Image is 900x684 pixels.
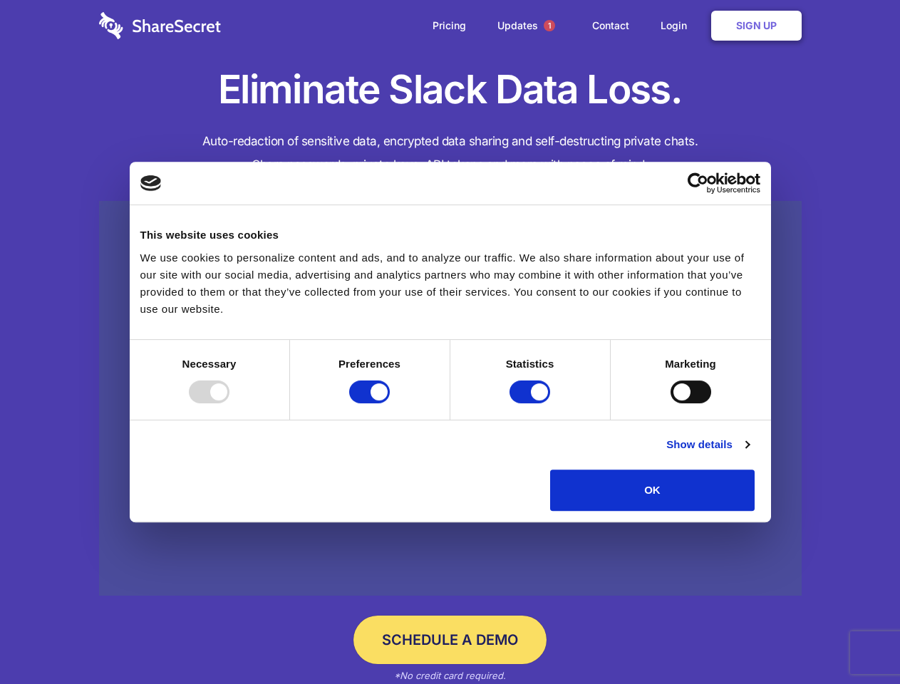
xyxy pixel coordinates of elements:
a: Schedule a Demo [353,616,547,664]
span: 1 [544,20,555,31]
a: Login [646,4,708,48]
a: Contact [578,4,643,48]
h4: Auto-redaction of sensitive data, encrypted data sharing and self-destructing private chats. Shar... [99,130,802,177]
img: logo-wordmark-white-trans-d4663122ce5f474addd5e946df7df03e33cb6a1c49d2221995e7729f52c070b2.svg [99,12,221,39]
strong: Marketing [665,358,716,370]
h1: Eliminate Slack Data Loss. [99,64,802,115]
em: *No credit card required. [394,670,506,681]
button: OK [550,470,755,511]
a: Usercentrics Cookiebot - opens in a new window [636,172,760,194]
a: Show details [666,436,749,453]
div: We use cookies to personalize content and ads, and to analyze our traffic. We also share informat... [140,249,760,318]
strong: Statistics [506,358,554,370]
strong: Preferences [338,358,400,370]
strong: Necessary [182,358,237,370]
a: Wistia video thumbnail [99,201,802,596]
div: This website uses cookies [140,227,760,244]
a: Sign Up [711,11,802,41]
a: Pricing [418,4,480,48]
img: logo [140,175,162,191]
